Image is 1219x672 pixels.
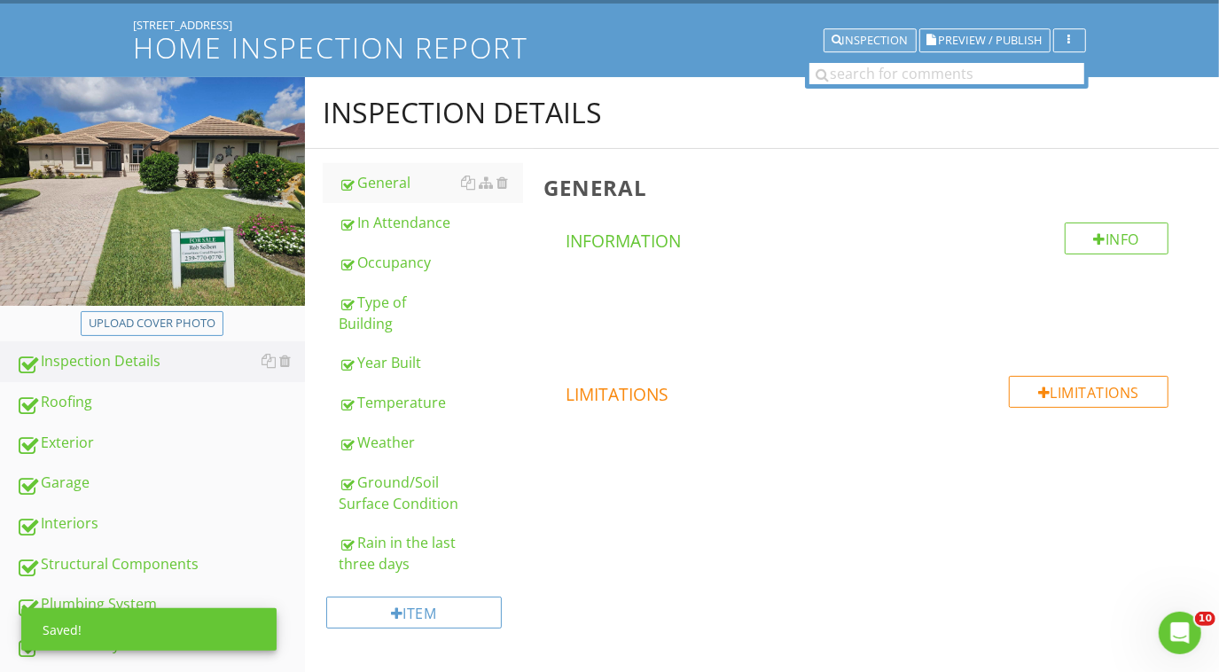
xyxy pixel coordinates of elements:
[323,95,602,130] div: Inspection Details
[919,31,1051,47] a: Preview / Publish
[16,634,305,657] div: Electrical System
[567,376,1168,406] h4: Limitations
[939,35,1043,46] span: Preview / Publish
[16,512,305,535] div: Interiors
[326,597,502,629] div: Item
[339,392,523,413] div: Temperature
[1009,376,1168,408] div: Limitations
[1065,223,1169,254] div: Info
[16,391,305,414] div: Roofing
[16,432,305,455] div: Exterior
[339,252,523,273] div: Occupancy
[339,172,523,193] div: General
[824,31,917,47] a: Inspection
[16,472,305,495] div: Garage
[16,553,305,576] div: Structural Components
[89,315,215,332] div: Upload cover photo
[21,608,277,651] div: Saved!
[809,63,1084,84] input: search for comments
[919,28,1051,53] button: Preview / Publish
[544,176,1191,199] h3: General
[339,532,523,574] div: Rain in the last three days
[832,35,909,47] div: Inspection
[339,212,523,233] div: In Attendance
[16,593,305,616] div: Plumbing System
[339,432,523,453] div: Weather
[1195,612,1215,626] span: 10
[133,18,1085,32] div: [STREET_ADDRESS]
[16,350,305,373] div: Inspection Details
[339,472,523,514] div: Ground/Soil Surface Condition
[81,311,223,336] button: Upload cover photo
[567,223,1168,253] h4: Information
[1159,612,1201,654] iframe: Intercom live chat
[339,352,523,373] div: Year Built
[339,292,523,334] div: Type of Building
[133,32,1085,63] h1: Home Inspection Report
[824,28,917,53] button: Inspection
